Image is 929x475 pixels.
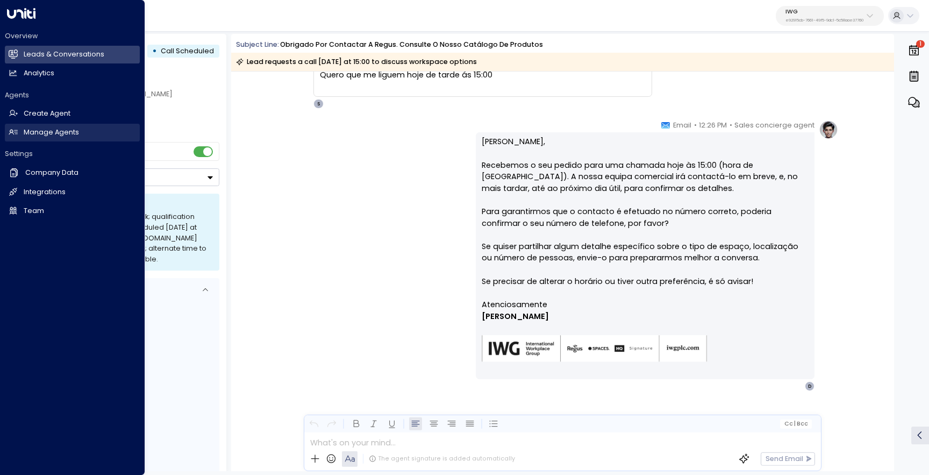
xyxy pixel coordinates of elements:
[369,455,515,463] div: The agent signature is added automatically
[673,120,691,131] span: Email
[24,109,70,119] h2: Create Agent
[694,120,697,131] span: •
[785,9,863,15] p: IWG
[916,40,925,48] span: 1
[307,417,320,431] button: Undo
[785,18,863,23] p: e92915cb-7661-49f5-9dc1-5c58aae37760
[24,127,79,138] h2: Manage Agents
[5,124,140,141] a: Manage Agents
[482,299,809,375] div: Signature
[5,183,140,201] a: Integrations
[905,39,923,62] button: 1
[24,206,44,216] h2: Team
[794,421,796,427] span: |
[5,90,140,100] h2: Agents
[24,49,104,60] h2: Leads & Conversations
[320,69,646,81] div: Quero que me liguem hoje de tarde ás 15:00
[730,120,732,131] span: •
[5,105,140,123] a: Create Agent
[482,299,547,311] span: Atenciosamente
[24,68,54,79] h2: Analytics
[5,164,140,182] a: Company Data
[784,421,808,427] span: Cc Bcc
[5,149,140,159] h2: Settings
[236,56,477,67] div: Lead requests a call [DATE] at 15:00 to discuss workspace options
[5,31,140,41] h2: Overview
[236,40,279,49] span: Subject Line:
[734,120,814,131] span: Sales concierge agent
[24,187,66,197] h2: Integrations
[780,419,812,428] button: Cc|Bcc
[152,42,157,60] div: •
[280,40,543,50] div: Obrigado por contactar a Regus. Consulte o nosso catálogo de produtos
[482,311,549,323] span: [PERSON_NAME]
[819,120,838,139] img: profile-logo.png
[161,46,214,55] span: Call Scheduled
[805,381,814,391] div: D
[5,46,140,63] a: Leads & Conversations
[776,6,884,26] button: IWGe92915cb-7661-49f5-9dc1-5c58aae37760
[5,202,140,220] a: Team
[482,136,809,299] p: [PERSON_NAME], Recebemos o seu pedido para uma chamada hoje às 15:00 (hora de [GEOGRAPHIC_DATA])....
[482,335,708,363] img: AIorK4zU2Kz5WUNqa9ifSKC9jFH1hjwenjvh85X70KBOPduETvkeZu4OqG8oPuqbwvp3xfXcMQJCRtwYb-SG
[699,120,727,131] span: 12:26 PM
[313,99,323,109] div: S
[25,168,78,178] h2: Company Data
[5,65,140,82] a: Analytics
[325,417,339,431] button: Redo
